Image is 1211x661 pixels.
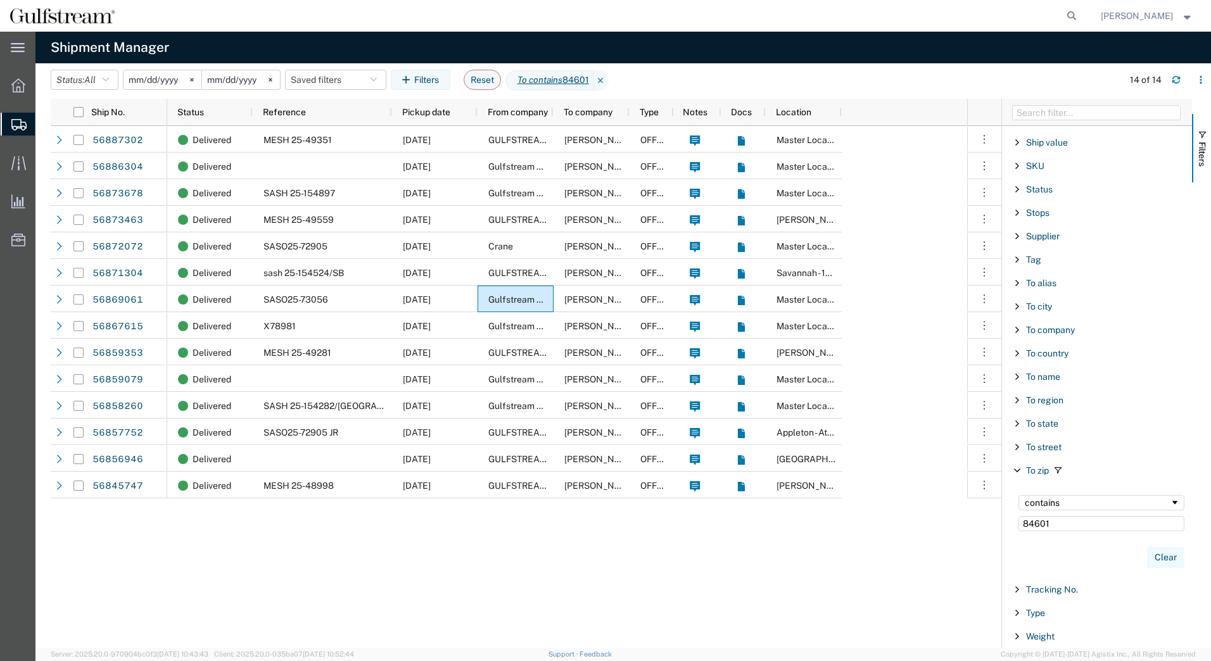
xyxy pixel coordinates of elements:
span: Status [1026,184,1053,194]
a: 56867615 [92,317,144,337]
span: Gulfstream Aerospace [488,294,581,305]
span: DUNCAN AVIATION COMPANY [564,348,725,358]
span: 09/18/2025 [403,215,431,225]
a: 56873463 [92,210,144,230]
span: [DATE] 10:52:44 [303,650,354,658]
span: 09/17/2025 [403,374,431,384]
span: GULFSTREAM - C/O CRANE WW [488,215,642,225]
span: OFFLINE [640,481,677,491]
a: 56887302 [92,130,144,151]
div: 14 of 14 [1130,73,1162,87]
span: 09/17/2025 [403,427,431,438]
span: sash 25-154524/SB [263,268,344,278]
span: Savannah - 194 [777,268,837,278]
span: Ship No. [91,107,125,117]
span: DUNCAN AVIATION COMPANY [564,374,725,384]
span: Location [776,107,811,117]
span: To contains 84601 [505,70,593,91]
button: Saved filters [285,70,386,90]
span: 09/17/2025 [403,454,431,464]
span: Client: 2025.20.0-035ba07 [214,650,354,658]
span: OFFLINE [640,348,677,358]
span: Van Nuys [777,215,849,225]
a: 56845747 [92,476,144,496]
div: contains [1025,498,1170,508]
span: Duncan Aviation Company [564,401,711,411]
span: Supplier [1026,231,1060,241]
span: Type [640,107,659,117]
span: All [84,75,96,85]
span: OFFLINE [640,401,677,411]
span: 09/18/2025 [403,268,431,278]
span: Gulfstream Aerospace Corp. [488,321,604,331]
span: West Palm Beach [777,454,867,464]
span: 09/19/2025 [403,161,431,172]
span: To name [1026,372,1060,382]
a: 56871304 [92,263,144,284]
span: To alias [1026,278,1056,288]
span: Josh Roberts [1101,9,1173,23]
span: Gulfstream Aerospace Corp. [488,374,604,384]
a: 56869061 [92,290,144,310]
span: Copyright © [DATE]-[DATE] Agistix Inc., All Rights Reserved [1001,649,1196,660]
span: X78981 [263,321,296,331]
span: 09/16/2025 [403,481,431,491]
span: 09/18/2025 [403,188,431,198]
span: To country [1026,348,1068,358]
span: Appleton - Atlantis [777,427,849,438]
span: OFFLINE [640,427,677,438]
span: DUNCAN AVIATION COMPANY [564,294,725,305]
input: Filter Value [1018,516,1184,531]
span: Delivered [193,419,231,446]
button: Filters [391,70,450,90]
span: Reference [263,107,306,117]
span: Delivered [193,393,231,419]
span: MESH 25-48998 [263,481,334,491]
span: GULFSTREAM - C/O CRANE WW [488,348,642,358]
span: GULFSTREAM AEROSPACE [488,427,602,438]
span: Tag [1026,255,1041,265]
input: Not set [202,70,280,89]
span: SASO25-72905 [263,241,327,251]
a: 56872072 [92,237,144,257]
span: Delivered [193,472,231,499]
span: Docs [731,107,752,117]
h4: Shipment Manager [51,32,169,63]
button: Clear [1147,547,1184,568]
span: To city [1026,301,1052,312]
a: 56886304 [92,157,144,177]
span: To company [564,107,612,117]
span: Delivered [193,366,231,393]
span: Stops [1026,208,1049,218]
span: SASH 25-154897 [263,188,335,198]
span: Delivered [193,153,231,180]
span: OFFLINE [640,321,677,331]
span: OFFLINE [640,188,677,198]
span: DUNCAN AVIATION COMPANY [564,454,725,464]
span: Master Location [777,401,842,411]
span: DUNCAN AVIATION COMPANY [564,481,725,491]
span: Weight [1026,631,1055,641]
span: Filters [1197,142,1207,167]
span: Type [1026,608,1045,618]
a: Feedback [580,650,612,658]
span: Delivered [193,260,231,286]
span: To region [1026,395,1063,405]
span: To zip [1026,465,1049,475]
span: DUNCAN AVIATION COMPANY [564,161,725,172]
span: Master Location [777,294,842,305]
span: Crane [488,241,513,251]
span: To street [1026,442,1062,452]
i: To contains [517,73,562,87]
span: OFFLINE [640,454,677,464]
span: Van Nuys [777,481,849,491]
span: 09/18/2025 [403,241,431,251]
span: Status [177,107,204,117]
span: MESH 25-49351 [263,135,332,145]
span: From company [488,107,548,117]
span: 09/17/2025 [403,401,431,411]
span: OFFLINE [640,161,677,172]
span: DUNCAN AVIATION COMPANY [564,215,725,225]
span: SKU [1026,161,1044,171]
span: Gulfstream Aerospace Corp. [488,188,604,198]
